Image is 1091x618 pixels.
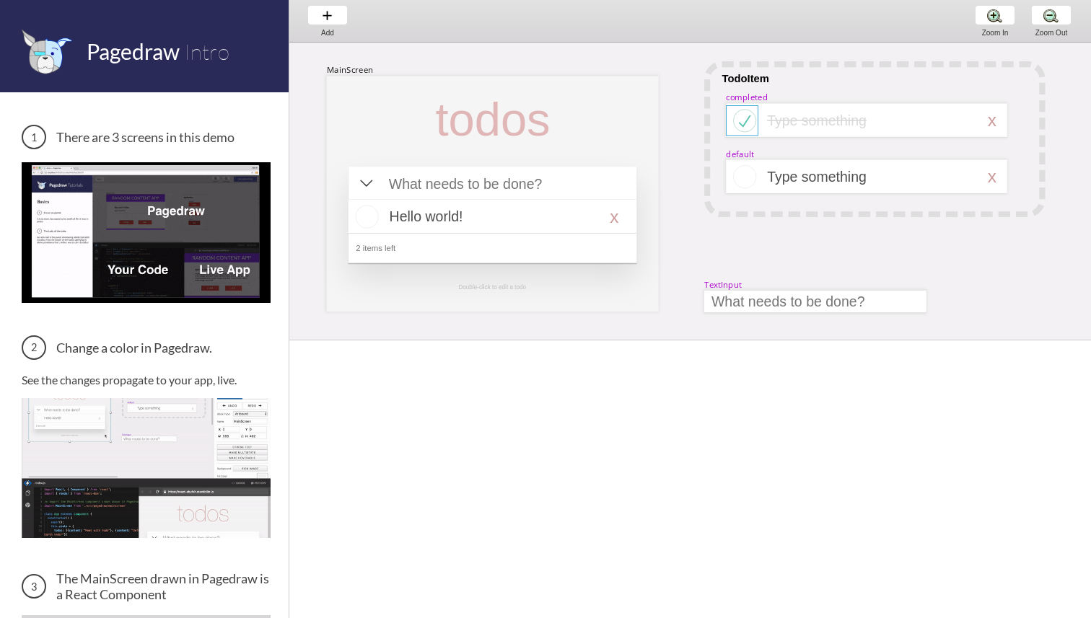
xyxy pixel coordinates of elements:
div: Zoom Out [1024,29,1079,37]
img: zoom-plus.png [987,8,1002,23]
div: x [988,167,996,187]
div: completed [726,92,768,102]
img: baseline-add-24px.svg [320,8,335,23]
span: Intro [184,38,229,65]
div: MainScreen [327,64,374,75]
span: Pagedraw [87,38,180,64]
img: favicon.png [22,29,72,74]
img: Change a color in Pagedraw [22,398,271,538]
h3: Change a color in Pagedraw. [22,335,271,360]
div: default [726,148,754,159]
img: 3 screens [22,162,271,302]
div: x [988,110,996,131]
div: TextInput [704,279,742,290]
div: Zoom In [968,29,1022,37]
h3: The MainScreen drawn in Pagedraw is a React Component [22,570,271,602]
img: zoom-minus.png [1043,8,1059,23]
p: See the changes propagate to your app, live. [22,373,271,387]
div: Add [300,29,355,37]
h3: There are 3 screens in this demo [22,125,271,149]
